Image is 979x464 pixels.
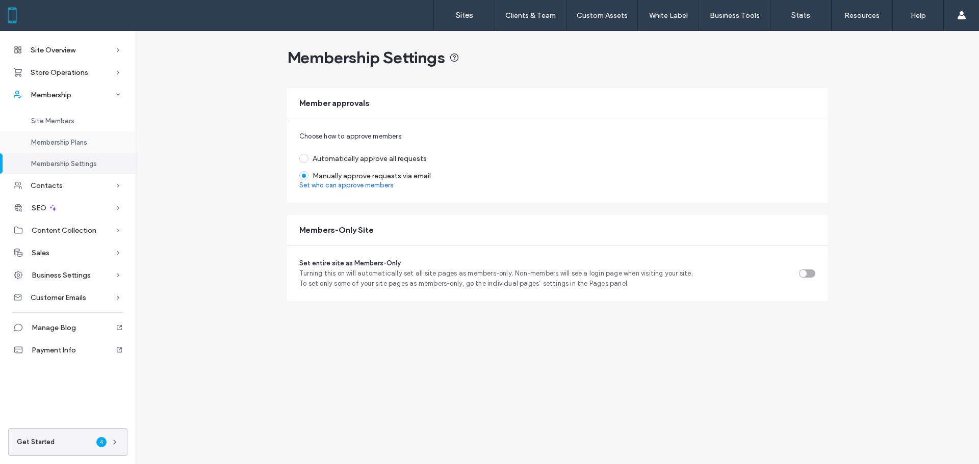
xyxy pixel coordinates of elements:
label: Business Tools [710,11,760,20]
span: Membership Plans [31,139,87,146]
label: Sites [456,11,473,20]
div: toggle [799,269,815,278]
button: Get Started4 [8,428,127,456]
label: Resources [844,11,880,20]
div: 4 [96,437,107,447]
span: Content Collection [32,226,96,235]
span: SEO [32,204,46,212]
span: Business Settings [32,271,91,280]
div: Manually approve requests via email [313,172,431,180]
label: White Label [649,11,688,20]
span: Payment Info [32,346,76,354]
span: Set entire site as Members-Only [299,258,693,268]
span: Choose how to approve members: [299,131,403,142]
span: Site Members [31,117,74,125]
label: Custom Assets [577,11,628,20]
label: Stats [791,11,810,20]
span: Membership Settings [31,160,97,168]
a: Set who can approve members [299,180,394,190]
span: Customer Emails [31,293,86,302]
span: Get Started [17,437,55,447]
label: Clients & Team [505,11,556,20]
span: Membership Settings [287,47,459,68]
div: Automatically approve all requests [313,154,427,163]
label: Help [911,11,926,20]
span: Membership [31,91,71,99]
span: Member approvals [299,98,370,109]
span: Manage Blog [32,323,76,332]
span: Site Overview [31,46,75,54]
span: Members-Only Site [299,225,374,236]
span: Turning this on will automatically set all site pages as members-only. Non-members will see a log... [299,268,693,289]
span: Help [23,7,44,16]
span: Sales [32,249,49,257]
span: Store Operations [31,68,88,77]
span: Contacts [31,181,63,190]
